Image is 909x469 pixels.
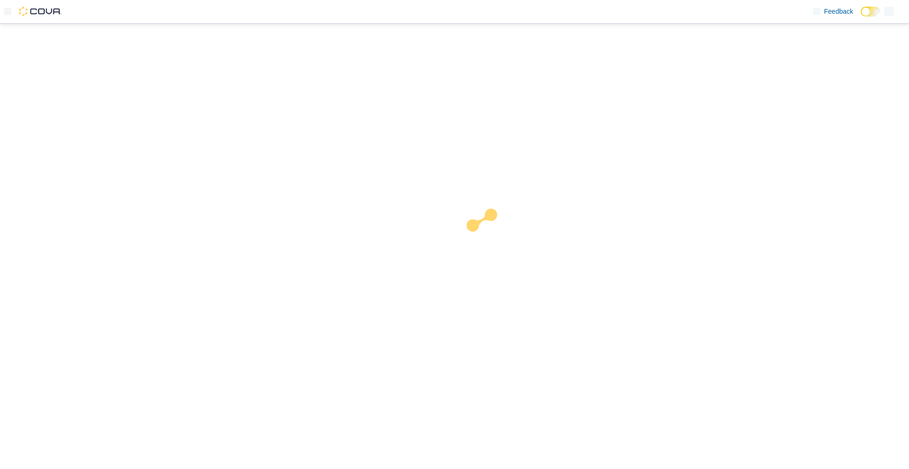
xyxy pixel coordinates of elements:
a: Feedback [809,2,857,21]
input: Dark Mode [861,7,881,17]
span: Feedback [824,7,853,16]
img: Cova [19,7,62,16]
img: cova-loader [454,202,526,273]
